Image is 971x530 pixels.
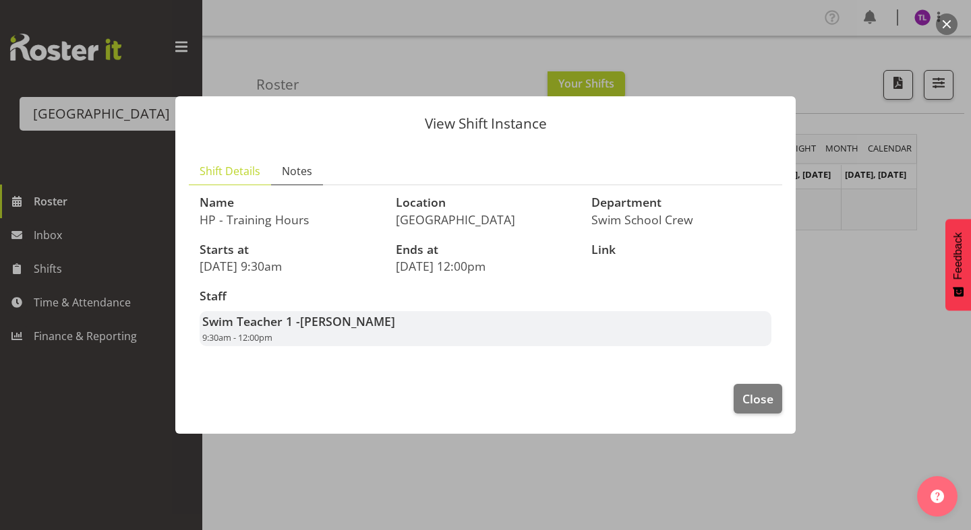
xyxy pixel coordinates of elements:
span: Notes [282,163,312,179]
p: [DATE] 9:30am [200,259,380,273]
span: Shift Details [200,163,260,179]
p: [GEOGRAPHIC_DATA] [396,212,576,227]
h3: Link [591,243,771,257]
span: Close [742,390,773,407]
h3: Staff [200,290,771,303]
h3: Starts at [200,243,380,257]
h3: Location [396,196,576,209]
button: Feedback - Show survey [945,219,971,310]
img: help-xxl-2.png [931,490,944,503]
span: Feedback [952,232,964,279]
span: [PERSON_NAME] [300,313,395,329]
button: Close [734,384,782,413]
p: Swim School Crew [591,212,771,227]
p: [DATE] 12:00pm [396,259,576,273]
h3: Department [591,196,771,209]
h3: Name [200,196,380,209]
span: 9:30am - 12:00pm [202,331,272,343]
p: View Shift Instance [189,117,782,131]
p: HP - Training Hours [200,212,380,227]
strong: Swim Teacher 1 - [202,313,395,329]
h3: Ends at [396,243,576,257]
